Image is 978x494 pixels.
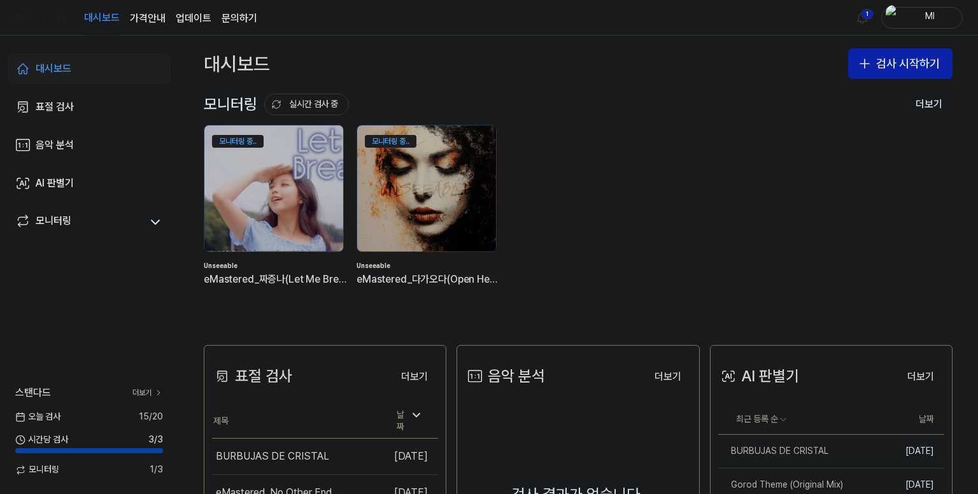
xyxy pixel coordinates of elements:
span: 시간당 검사 [15,434,68,446]
a: 표절 검사 [8,92,171,122]
img: profile [886,5,901,31]
a: BURBUJAS DE CRISTAL [718,435,870,468]
div: 음악 분석 [465,364,545,388]
a: 대시보드 [84,1,120,36]
div: 대시보드 [36,61,71,76]
a: 문의하기 [222,11,257,26]
span: 오늘 검사 [15,411,60,423]
span: 스탠다드 [15,385,51,400]
a: 모니터링 [15,213,143,231]
td: [DATE] [870,435,944,469]
span: 모니터링 [15,463,59,476]
div: 대시보드 [204,48,270,79]
div: 날짜 [392,405,428,437]
button: 더보기 [897,364,944,390]
div: 모니터링 [204,92,349,116]
button: 더보기 [644,364,691,390]
button: 가격안내 [130,11,166,26]
div: 표절 검사 [36,99,74,115]
td: [DATE] [381,438,438,474]
button: profileMl [881,7,963,29]
div: 음악 분석 [36,138,74,153]
img: backgroundIamge [204,125,343,251]
img: 알림 [854,10,870,25]
div: Gorod Theme (Original Mix) [718,479,843,491]
button: 실시간 검사 중 [264,94,349,115]
div: 모니터링 중.. [365,135,416,148]
a: 모니터링 중..backgroundIamgeUnseeableeMastered_짜증나(Let Me Breathe) [204,125,346,307]
button: 알림1 [852,8,872,28]
div: 모니터링 [36,213,71,231]
div: BURBUJAS DE CRISTAL [718,445,828,458]
button: 검사 시작하기 [848,48,953,79]
a: 더보기 [391,363,438,390]
a: AI 판별기 [8,168,171,199]
a: 더보기 [644,363,691,390]
a: 더보기 [132,388,163,399]
span: 1 / 3 [150,463,163,476]
a: 대시보드 [8,53,171,84]
div: Unseeable [204,261,346,271]
div: AI 판별기 [718,364,799,388]
a: 업데이트 [176,11,211,26]
button: 더보기 [905,92,953,117]
span: 15 / 20 [139,411,163,423]
th: 제목 [212,404,381,439]
div: Ml [905,10,954,24]
div: eMastered_다가오다(Open Heart) [357,271,499,288]
span: 3 / 3 [148,434,163,446]
div: 모니터링 중.. [212,135,264,148]
img: backgroundIamge [357,125,496,251]
button: 더보기 [391,364,438,390]
a: 더보기 [897,363,944,390]
a: 음악 분석 [8,130,171,160]
th: 날짜 [870,404,944,435]
div: eMastered_짜증나(Let Me Breathe) [204,271,346,288]
div: BURBUJAS DE CRISTAL [216,449,329,464]
div: Unseeable [357,261,499,271]
div: AI 판별기 [36,176,74,191]
div: 1 [861,9,874,19]
div: 표절 검사 [212,364,292,388]
a: 모니터링 중..backgroundIamgeUnseeableeMastered_다가오다(Open Heart) [357,125,499,307]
